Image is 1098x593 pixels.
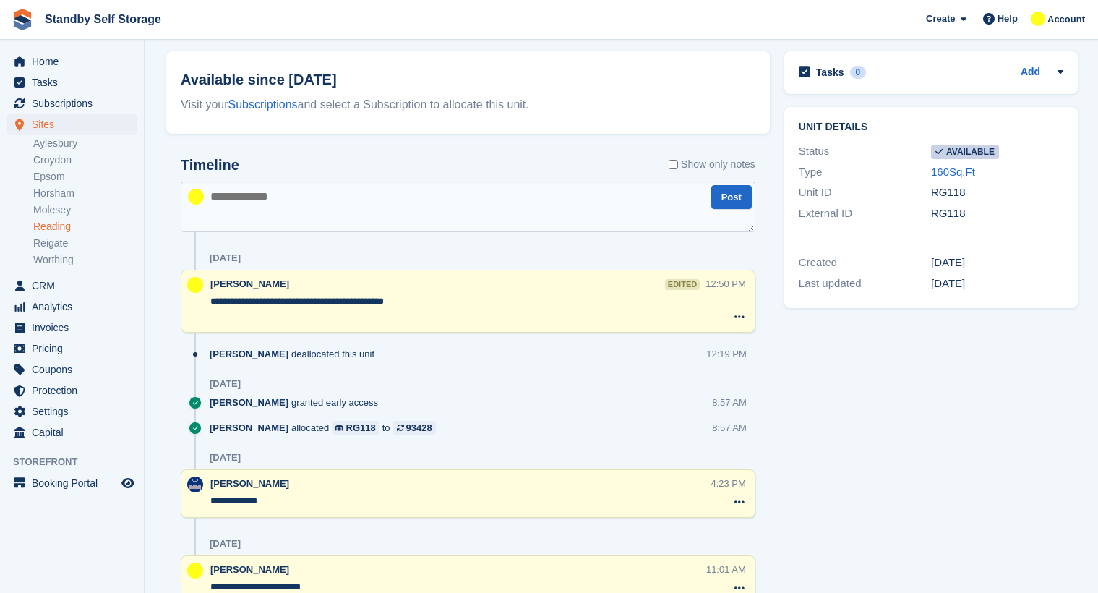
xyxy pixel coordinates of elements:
span: Help [998,12,1018,26]
img: Megan Cotton [187,477,203,492]
div: RG118 [931,184,1063,201]
a: Subscriptions [228,98,298,111]
div: Created [799,255,931,271]
a: 93428 [393,421,436,435]
div: 11:01 AM [706,563,746,576]
span: Available [931,145,999,159]
a: Aylesbury [33,137,137,150]
span: Subscriptions [32,93,119,114]
span: Home [32,51,119,72]
span: [PERSON_NAME] [210,278,289,289]
input: Show only notes [669,157,678,172]
span: Coupons [32,359,119,380]
img: Glenn Fisher [187,277,203,293]
a: Add [1021,64,1040,81]
a: Reading [33,220,137,234]
a: Horsham [33,187,137,200]
div: External ID [799,205,931,222]
div: deallocated this unit [210,347,382,361]
h2: Available since [DATE] [181,69,755,90]
span: Pricing [32,338,119,359]
span: Analytics [32,296,119,317]
div: 4:23 PM [711,477,745,490]
span: [PERSON_NAME] [210,421,288,435]
a: Standby Self Storage [39,7,167,31]
div: [DATE] [210,252,241,264]
h2: Unit details [799,121,1063,133]
img: Glenn Fisher [187,563,203,579]
span: CRM [32,276,119,296]
div: 8:57 AM [712,421,747,435]
img: Glenn Fisher [188,189,204,205]
span: Storefront [13,455,144,469]
span: Protection [32,380,119,401]
div: edited [665,279,700,290]
span: Sites [32,114,119,135]
a: Preview store [119,474,137,492]
a: 160Sq.Ft [931,166,975,178]
a: menu [7,114,137,135]
span: Tasks [32,72,119,93]
div: [DATE] [931,276,1063,292]
div: RG118 [346,421,376,435]
div: Unit ID [799,184,931,201]
img: Glenn Fisher [1031,12,1045,26]
a: menu [7,401,137,422]
span: [PERSON_NAME] [210,347,288,361]
span: Capital [32,422,119,443]
span: [PERSON_NAME] [210,564,289,575]
div: Visit your and select a Subscription to allocate this unit. [181,96,755,114]
img: stora-icon-8386f47178a22dfd0bd8f6a31ec36ba5ce8667c1dd55bd0f319d3a0aa187defe.svg [12,9,33,30]
a: menu [7,51,137,72]
span: Invoices [32,317,119,338]
a: RG118 [332,421,379,435]
div: 8:57 AM [712,396,747,409]
a: menu [7,380,137,401]
div: [DATE] [210,378,241,390]
div: [DATE] [210,452,241,464]
a: Croydon [33,153,137,167]
div: 0 [850,66,867,79]
div: 12:19 PM [706,347,747,361]
a: Epsom [33,170,137,184]
a: menu [7,72,137,93]
a: menu [7,359,137,380]
div: 93428 [406,421,432,435]
a: menu [7,338,137,359]
span: [PERSON_NAME] [210,396,288,409]
div: Status [799,143,931,160]
h2: Timeline [181,157,239,174]
span: [PERSON_NAME] [210,478,289,489]
div: 12:50 PM [705,277,746,291]
a: menu [7,296,137,317]
a: menu [7,422,137,443]
span: Create [926,12,955,26]
div: [DATE] [210,538,241,550]
a: Molesey [33,203,137,217]
div: [DATE] [931,255,1063,271]
span: Account [1047,12,1085,27]
a: Reigate [33,236,137,250]
h2: Tasks [816,66,844,79]
div: allocated to [210,421,443,435]
a: menu [7,93,137,114]
div: Type [799,164,931,181]
div: RG118 [931,205,1063,222]
a: menu [7,317,137,338]
a: Worthing [33,253,137,267]
div: granted early access [210,396,385,409]
a: menu [7,473,137,493]
button: Post [711,185,752,209]
div: Last updated [799,276,931,292]
a: menu [7,276,137,296]
label: Show only notes [669,157,755,172]
span: Settings [32,401,119,422]
span: Booking Portal [32,473,119,493]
